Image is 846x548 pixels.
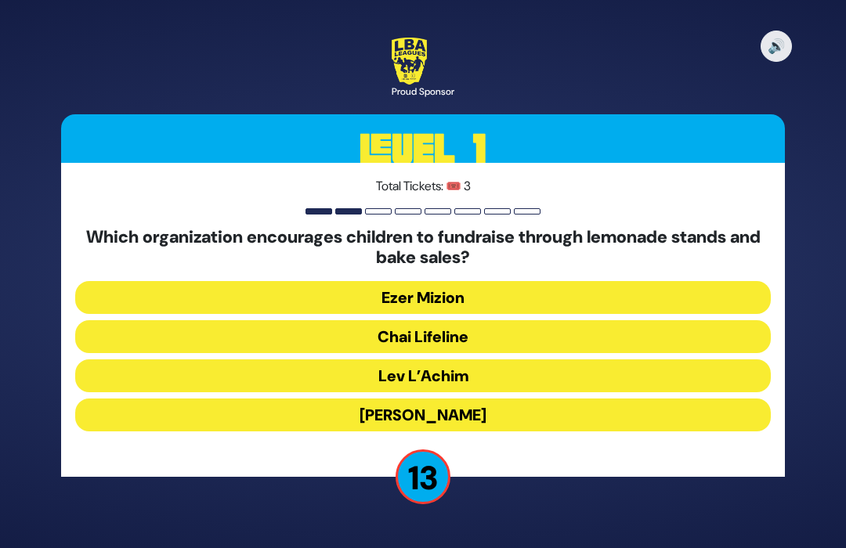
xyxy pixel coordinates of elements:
button: Ezer Mizion [75,281,771,314]
button: 🔊 [761,31,792,62]
div: Proud Sponsor [392,85,454,99]
p: 13 [396,449,450,504]
img: LBA [392,38,427,85]
button: [PERSON_NAME] [75,398,771,431]
p: Total Tickets: 🎟️ 3 [75,177,771,196]
h5: Which organization encourages children to fundraise through lemonade stands and bake sales? [75,227,771,269]
button: Chai Lifeline [75,320,771,353]
button: Lev L’Achim [75,359,771,392]
h3: Level 1 [61,114,785,185]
